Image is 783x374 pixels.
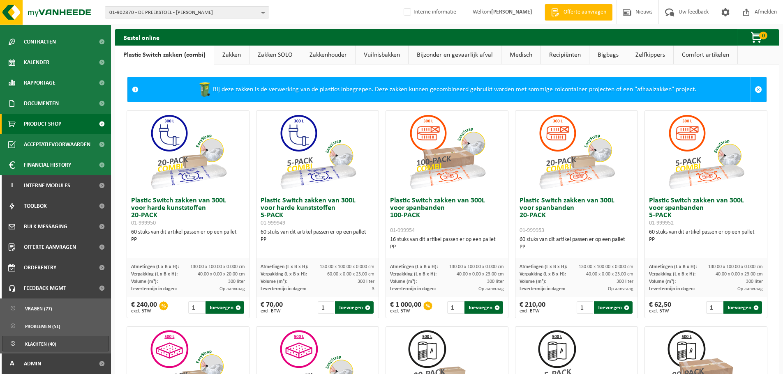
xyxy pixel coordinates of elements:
[228,279,245,284] span: 300 liter
[390,264,438,269] span: Afmetingen (L x B x H):
[577,301,594,314] input: 1
[261,236,374,243] div: PP
[335,301,374,314] button: Toevoegen
[25,301,52,317] span: Vragen (77)
[24,155,71,175] span: Financial History
[608,287,633,291] span: Op aanvraag
[737,29,778,46] button: 0
[708,264,763,269] span: 130.00 x 100.00 x 0.000 cm
[372,287,374,291] span: 3
[390,309,421,314] span: excl. BTW
[131,264,179,269] span: Afmetingen (L x B x H):
[261,272,307,277] span: Verpakking (L x B x H):
[131,309,157,314] span: excl. BTW
[24,52,49,73] span: Kalender
[478,287,504,291] span: Op aanvraag
[131,272,178,277] span: Verpakking (L x B x H):
[706,301,723,314] input: 1
[390,236,504,251] div: 16 stuks van dit artikel passen er op een pallet
[649,197,763,227] h3: Plastic Switch zakken van 300L voor spanbanden 5-PACK
[147,111,229,193] img: 01-999950
[24,257,93,278] span: Orderentry Goedkeuring
[24,196,47,216] span: Toolbox
[545,4,612,21] a: Offerte aanvragen
[520,287,565,291] span: Levertermijn in dagen:
[143,77,750,102] div: Bij deze zakken is de verwerking van de plastics inbegrepen. Deze zakken kunnen gecombineerd gebr...
[759,32,767,39] span: 0
[561,8,608,16] span: Offerte aanvragen
[261,309,283,314] span: excl. BTW
[390,243,504,251] div: PP
[586,272,633,277] span: 40.00 x 0.00 x 23.00 cm
[457,272,504,277] span: 40.00 x 0.00 x 23.00 cm
[301,46,355,64] a: Zakkenhouder
[24,134,90,155] span: Acceptatievoorwaarden
[261,279,287,284] span: Volume (m³):
[501,46,540,64] a: Medisch
[579,264,633,269] span: 130.00 x 100.00 x 0.000 cm
[649,309,671,314] span: excl. BTW
[25,319,60,334] span: Problemen (51)
[2,318,109,334] a: Problemen (51)
[131,197,245,227] h3: Plastic Switch zakken van 300L voor harde kunststoffen 20-PACK
[24,216,67,237] span: Bulk Messaging
[198,272,245,277] span: 40.00 x 0.00 x 20.00 cm
[464,301,503,314] button: Toevoegen
[449,264,504,269] span: 130.00 x 100.00 x 0.000 cm
[520,236,633,251] div: 60 stuks van dit artikel passen er op een pallet
[409,46,501,64] a: Bijzonder en gevaarlijk afval
[649,220,674,226] span: 01-999952
[206,301,244,314] button: Toevoegen
[617,279,633,284] span: 300 liter
[716,272,763,277] span: 40.00 x 0.00 x 23.00 cm
[649,279,676,284] span: Volume (m³):
[24,175,70,196] span: Interne modules
[520,309,545,314] span: excl. BTW
[131,301,157,314] div: € 240,00
[24,114,61,134] span: Product Shop
[520,301,545,314] div: € 210,00
[589,46,627,64] a: Bigbags
[131,220,156,226] span: 01-999950
[627,46,673,64] a: Zelfkippers
[196,81,213,98] img: WB-0240-HPE-GN-50.png
[261,301,283,314] div: € 70,00
[649,229,763,243] div: 60 stuks van dit artikel passen er op een pallet
[750,77,766,102] a: Sluit melding
[24,32,56,52] span: Contracten
[318,301,335,314] input: 1
[131,287,177,291] span: Levertermijn in dagen:
[190,264,245,269] span: 130.00 x 100.00 x 0.000 cm
[674,46,737,64] a: Comfort artikelen
[249,46,301,64] a: Zakken SOLO
[219,287,245,291] span: Op aanvraag
[723,301,762,314] button: Toevoegen
[390,227,415,234] span: 01-999954
[649,272,695,277] span: Verpakking (L x B x H):
[2,336,109,351] a: Klachten (40)
[746,279,763,284] span: 300 liter
[8,353,16,374] span: A
[649,301,671,314] div: € 62,50
[487,279,504,284] span: 300 liter
[541,46,589,64] a: Recipiënten
[447,301,464,314] input: 1
[131,229,245,243] div: 60 stuks van dit artikel passen er op een pallet
[520,264,567,269] span: Afmetingen (L x B x H):
[277,111,359,193] img: 01-999949
[261,229,374,243] div: 60 stuks van dit artikel passen er op een pallet
[327,272,374,277] span: 60.00 x 0.00 x 23.00 cm
[261,287,306,291] span: Levertermijn in dagen:
[214,46,249,64] a: Zakken
[649,287,695,291] span: Levertermijn in dagen:
[24,93,59,114] span: Documenten
[320,264,374,269] span: 130.00 x 100.00 x 0.000 cm
[536,111,618,193] img: 01-999953
[520,227,544,234] span: 01-999953
[402,6,456,18] label: Interne informatie
[665,111,747,193] img: 01-999952
[737,287,763,291] span: Op aanvraag
[649,264,697,269] span: Afmetingen (L x B x H):
[131,279,158,284] span: Volume (m³):
[105,6,269,18] button: 01-902870 - DE PREEKSTOEL - [PERSON_NAME]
